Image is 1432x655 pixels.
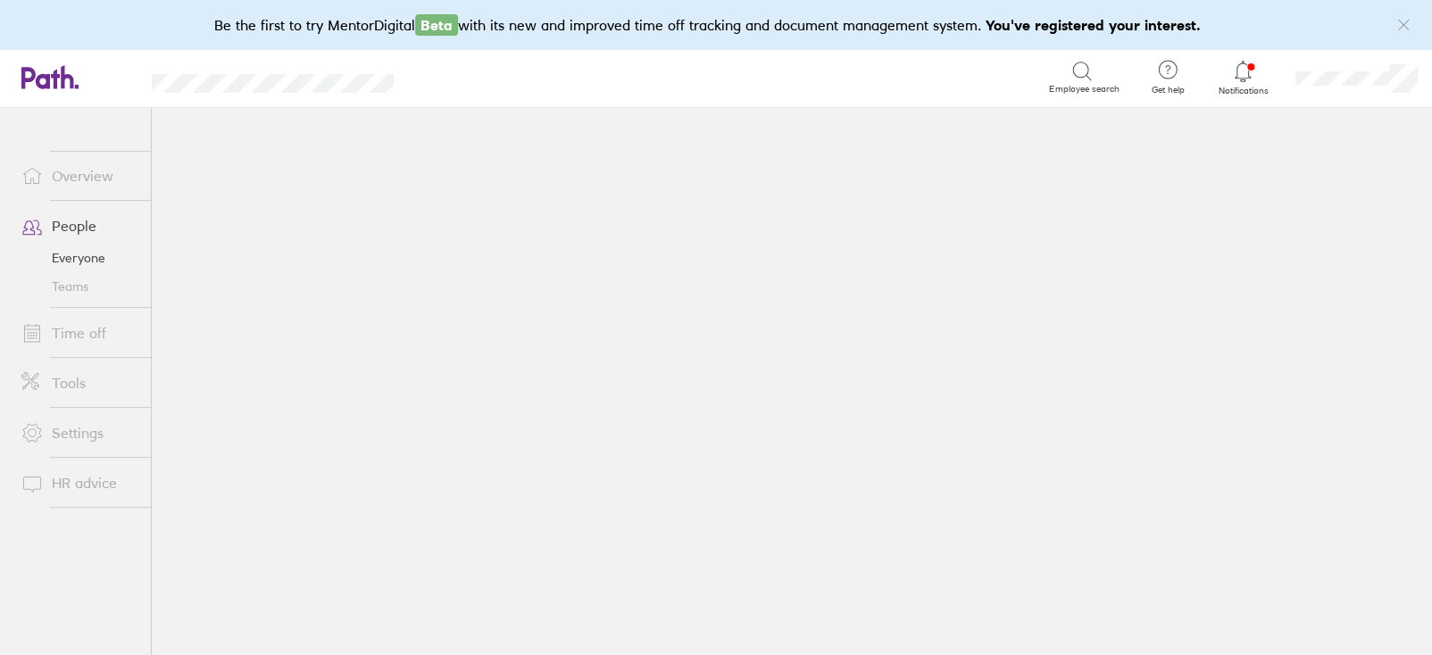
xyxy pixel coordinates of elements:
[7,465,151,501] a: HR advice
[1214,59,1272,96] a: Notifications
[415,14,458,36] span: Beta
[214,14,1219,36] div: Be the first to try MentorDigital with its new and improved time off tracking and document manage...
[1138,85,1196,95] span: Get help
[442,69,487,85] div: Search
[7,315,151,351] a: Time off
[7,415,151,451] a: Settings
[1214,86,1272,96] span: Notifications
[7,272,151,301] a: Teams
[7,208,151,244] a: People
[7,365,151,401] a: Tools
[1049,84,1119,95] span: Employee search
[986,16,1201,34] b: You've registered your interest.
[7,158,151,194] a: Overview
[7,244,151,272] a: Everyone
